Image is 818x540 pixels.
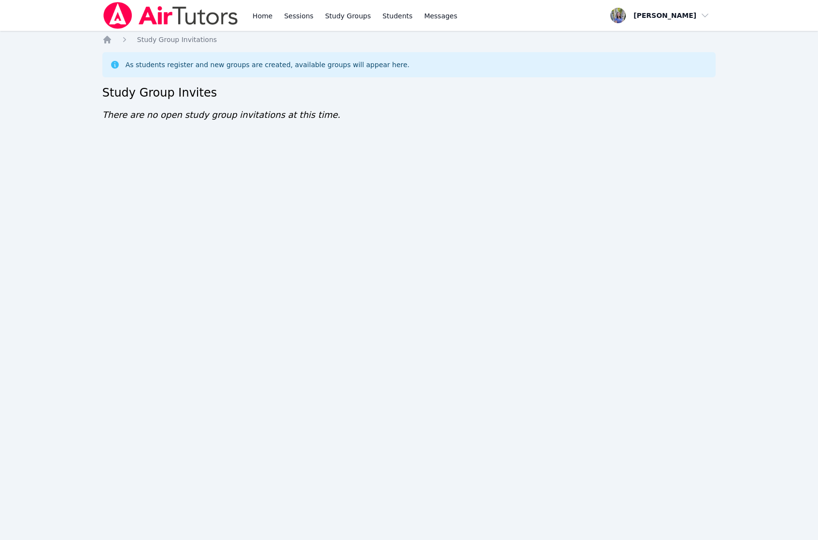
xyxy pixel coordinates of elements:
span: There are no open study group invitations at this time. [102,110,340,120]
span: Messages [424,11,457,21]
nav: Breadcrumb [102,35,716,44]
span: Study Group Invitations [137,36,217,43]
a: Study Group Invitations [137,35,217,44]
h2: Study Group Invites [102,85,716,100]
div: As students register and new groups are created, available groups will appear here. [126,60,409,70]
img: Air Tutors [102,2,239,29]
